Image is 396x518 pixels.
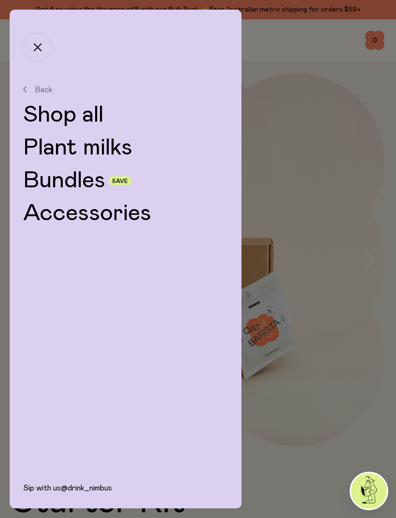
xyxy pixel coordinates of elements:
a: Bundles [23,169,105,192]
a: Accessories [23,202,228,225]
span: Save [112,178,128,184]
a: Plant milks [23,136,228,159]
button: Back [23,85,228,94]
a: Shop all [23,103,228,126]
div: Sip with us [10,483,241,508]
a: @drink_nimbus [61,484,112,492]
img: agent [351,473,387,509]
span: Back [35,85,53,94]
